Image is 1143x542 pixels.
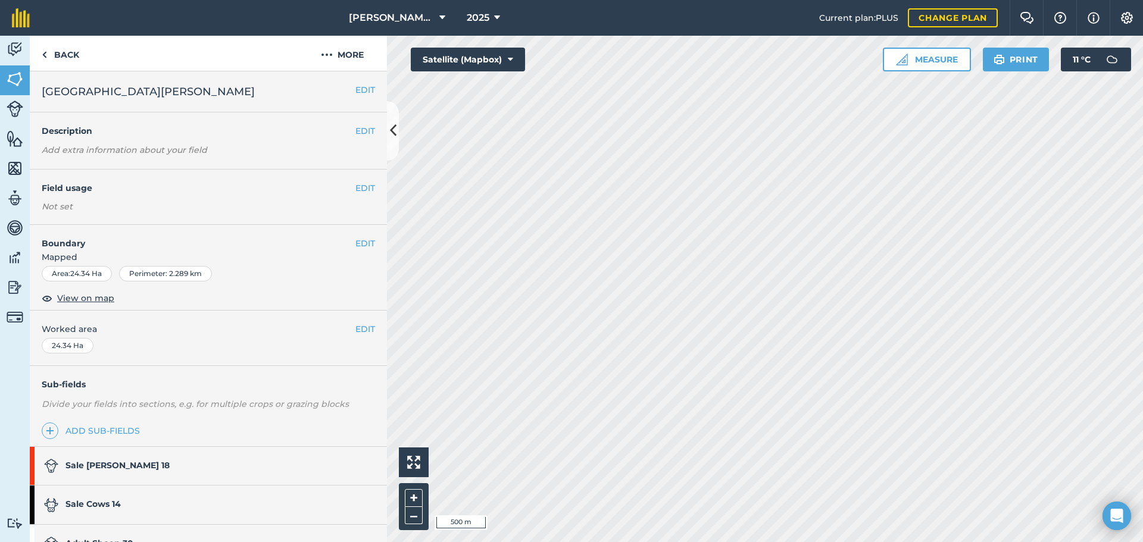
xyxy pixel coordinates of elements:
img: svg+xml;base64,PD94bWwgdmVyc2lvbj0iMS4wIiBlbmNvZGluZz0idXRmLTgiPz4KPCEtLSBHZW5lcmF0b3I6IEFkb2JlIE... [7,518,23,529]
strong: Sale Cows 14 [65,499,121,509]
img: svg+xml;base64,PD94bWwgdmVyc2lvbj0iMS4wIiBlbmNvZGluZz0idXRmLTgiPz4KPCEtLSBHZW5lcmF0b3I6IEFkb2JlIE... [7,278,23,296]
img: svg+xml;base64,PHN2ZyB4bWxucz0iaHR0cDovL3d3dy53My5vcmcvMjAwMC9zdmciIHdpZHRoPSIyMCIgaGVpZ2h0PSIyNC... [321,48,333,62]
button: EDIT [355,124,375,137]
button: EDIT [355,181,375,195]
strong: Sale [PERSON_NAME] 18 [65,460,170,471]
h4: Sub-fields [30,378,387,391]
button: – [405,507,423,524]
img: A cog icon [1120,12,1134,24]
img: svg+xml;base64,PD94bWwgdmVyc2lvbj0iMS4wIiBlbmNvZGluZz0idXRmLTgiPz4KPCEtLSBHZW5lcmF0b3I6IEFkb2JlIE... [7,189,23,207]
img: svg+xml;base64,PD94bWwgdmVyc2lvbj0iMS4wIiBlbmNvZGluZz0idXRmLTgiPz4KPCEtLSBHZW5lcmF0b3I6IEFkb2JlIE... [44,498,58,512]
div: Area : 24.34 Ha [42,266,112,281]
img: svg+xml;base64,PHN2ZyB4bWxucz0iaHR0cDovL3d3dy53My5vcmcvMjAwMC9zdmciIHdpZHRoPSIxNyIgaGVpZ2h0PSIxNy... [1088,11,1100,25]
button: View on map [42,291,114,305]
img: svg+xml;base64,PD94bWwgdmVyc2lvbj0iMS4wIiBlbmNvZGluZz0idXRmLTgiPz4KPCEtLSBHZW5lcmF0b3I6IEFkb2JlIE... [44,459,58,473]
img: svg+xml;base64,PD94bWwgdmVyc2lvbj0iMS4wIiBlbmNvZGluZz0idXRmLTgiPz4KPCEtLSBHZW5lcmF0b3I6IEFkb2JlIE... [7,309,23,325]
img: svg+xml;base64,PHN2ZyB4bWxucz0iaHR0cDovL3d3dy53My5vcmcvMjAwMC9zdmciIHdpZHRoPSI5IiBoZWlnaHQ9IjI0Ii... [42,48,47,62]
h4: Boundary [30,225,355,250]
span: 2025 [467,11,489,25]
h4: Description [42,124,375,137]
span: View on map [57,292,114,305]
a: Add sub-fields [42,422,145,439]
img: svg+xml;base64,PD94bWwgdmVyc2lvbj0iMS4wIiBlbmNvZGluZz0idXRmLTgiPz4KPCEtLSBHZW5lcmF0b3I6IEFkb2JlIE... [7,219,23,237]
a: Sale [PERSON_NAME] 18 [30,447,375,485]
span: [GEOGRAPHIC_DATA][PERSON_NAME] [42,83,255,100]
button: 11 °C [1061,48,1131,71]
img: svg+xml;base64,PHN2ZyB4bWxucz0iaHR0cDovL3d3dy53My5vcmcvMjAwMC9zdmciIHdpZHRoPSIxOCIgaGVpZ2h0PSIyNC... [42,291,52,305]
button: EDIT [355,237,375,250]
img: svg+xml;base64,PHN2ZyB4bWxucz0iaHR0cDovL3d3dy53My5vcmcvMjAwMC9zdmciIHdpZHRoPSI1NiIgaGVpZ2h0PSI2MC... [7,70,23,88]
span: Current plan : PLUS [819,11,898,24]
img: Two speech bubbles overlapping with the left bubble in the forefront [1020,12,1034,24]
div: Not set [42,200,375,212]
img: fieldmargin Logo [12,8,30,27]
button: Satellite (Mapbox) [411,48,525,71]
em: Add extra information about your field [42,145,207,155]
img: svg+xml;base64,PHN2ZyB4bWxucz0iaHR0cDovL3d3dy53My5vcmcvMjAwMC9zdmciIHdpZHRoPSIxNCIgaGVpZ2h0PSIyNC... [46,424,54,438]
div: Open Intercom Messenger [1103,502,1131,530]
button: More [298,36,387,71]
span: Worked area [42,322,375,336]
a: Back [30,36,91,71]
img: svg+xml;base64,PD94bWwgdmVyc2lvbj0iMS4wIiBlbmNvZGluZz0idXRmLTgiPz4KPCEtLSBHZW5lcmF0b3I6IEFkb2JlIE... [7,40,23,58]
img: svg+xml;base64,PHN2ZyB4bWxucz0iaHR0cDovL3d3dy53My5vcmcvMjAwMC9zdmciIHdpZHRoPSI1NiIgaGVpZ2h0PSI2MC... [7,159,23,177]
span: Mapped [30,250,387,264]
a: Sale Cows 14 [30,485,375,524]
span: 11 ° C [1073,48,1091,71]
button: Measure [883,48,971,71]
img: svg+xml;base64,PD94bWwgdmVyc2lvbj0iMS4wIiBlbmNvZGluZz0idXRmLTgiPz4KPCEtLSBHZW5lcmF0b3I6IEFkb2JlIE... [7,101,23,117]
img: svg+xml;base64,PD94bWwgdmVyc2lvbj0iMS4wIiBlbmNvZGluZz0idXRmLTgiPz4KPCEtLSBHZW5lcmF0b3I6IEFkb2JlIE... [1100,48,1124,71]
img: svg+xml;base64,PHN2ZyB4bWxucz0iaHR0cDovL3d3dy53My5vcmcvMjAwMC9zdmciIHdpZHRoPSIxOSIgaGVpZ2h0PSIyNC... [994,52,1005,67]
h4: Field usage [42,181,355,195]
button: EDIT [355,322,375,336]
img: svg+xml;base64,PHN2ZyB4bWxucz0iaHR0cDovL3d3dy53My5vcmcvMjAwMC9zdmciIHdpZHRoPSI1NiIgaGVpZ2h0PSI2MC... [7,130,23,148]
div: Perimeter : 2.289 km [119,266,212,281]
span: [PERSON_NAME][GEOGRAPHIC_DATA] [349,11,435,25]
em: Divide your fields into sections, e.g. for multiple crops or grazing blocks [42,399,349,409]
img: A question mark icon [1053,12,1067,24]
button: EDIT [355,83,375,96]
img: Ruler icon [896,54,908,65]
button: + [405,489,423,507]
div: 24.34 Ha [42,338,93,353]
button: Print [983,48,1050,71]
img: svg+xml;base64,PD94bWwgdmVyc2lvbj0iMS4wIiBlbmNvZGluZz0idXRmLTgiPz4KPCEtLSBHZW5lcmF0b3I6IEFkb2JlIE... [7,249,23,267]
img: Four arrows, one pointing top left, one top right, one bottom right and the last bottom left [407,456,420,469]
a: Change plan [908,8,998,27]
